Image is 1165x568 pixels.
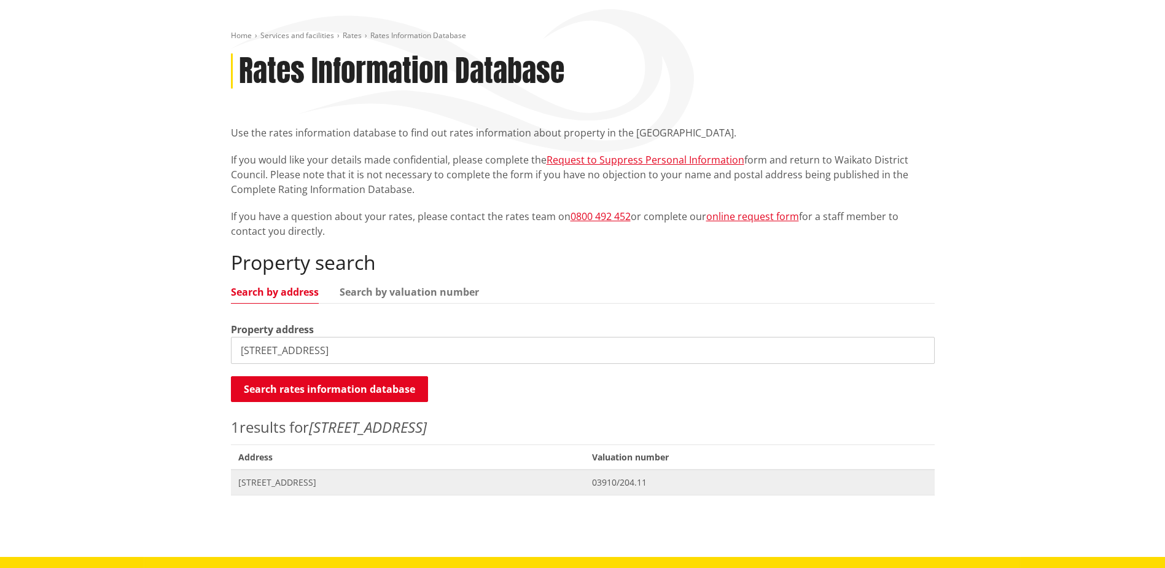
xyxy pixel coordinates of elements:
[231,416,935,438] p: results for
[239,53,564,89] h1: Rates Information Database
[231,125,935,140] p: Use the rates information database to find out rates information about property in the [GEOGRAPHI...
[343,30,362,41] a: Rates
[238,476,578,489] span: [STREET_ADDRESS]
[706,210,799,223] a: online request form
[1109,516,1153,561] iframe: Messenger Launcher
[231,376,428,402] button: Search rates information database
[571,210,631,223] a: 0800 492 452
[231,31,935,41] nav: breadcrumb
[370,30,466,41] span: Rates Information Database
[231,30,252,41] a: Home
[585,444,934,470] span: Valuation number
[231,322,314,337] label: Property address
[231,287,319,297] a: Search by address
[231,470,935,495] a: [STREET_ADDRESS] 03910/204.11
[260,30,334,41] a: Services and facilities
[231,417,240,437] span: 1
[231,209,935,239] p: If you have a question about your rates, please contact the rates team on or complete our for a s...
[231,444,585,470] span: Address
[231,251,935,274] h2: Property search
[547,153,744,167] a: Request to Suppress Personal Information
[231,152,935,197] p: If you would like your details made confidential, please complete the form and return to Waikato ...
[592,476,927,489] span: 03910/204.11
[231,337,935,364] input: e.g. Duke Street NGARUAWAHIA
[309,417,427,437] em: [STREET_ADDRESS]
[340,287,479,297] a: Search by valuation number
